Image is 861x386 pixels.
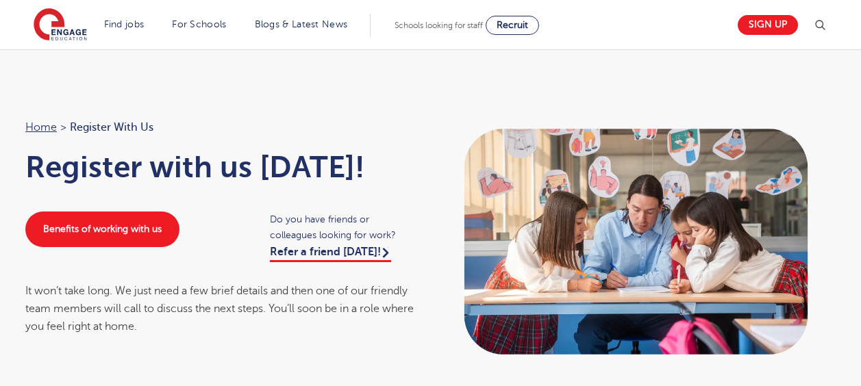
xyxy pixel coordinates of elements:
a: Home [25,121,57,133]
a: Recruit [486,16,539,35]
h1: Register with us [DATE]! [25,150,417,184]
span: Schools looking for staff [395,21,483,30]
nav: breadcrumb [25,118,417,136]
a: Refer a friend [DATE]! [270,246,391,262]
div: It won’t take long. We just need a few brief details and then one of our friendly team members wi... [25,282,417,336]
img: Engage Education [34,8,87,42]
span: Register with us [70,118,153,136]
span: > [60,121,66,133]
span: Recruit [497,20,528,30]
a: Sign up [738,15,798,35]
a: For Schools [172,19,226,29]
a: Blogs & Latest News [255,19,348,29]
a: Find jobs [104,19,145,29]
a: Benefits of working with us [25,211,179,247]
span: Do you have friends or colleagues looking for work? [270,211,417,243]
